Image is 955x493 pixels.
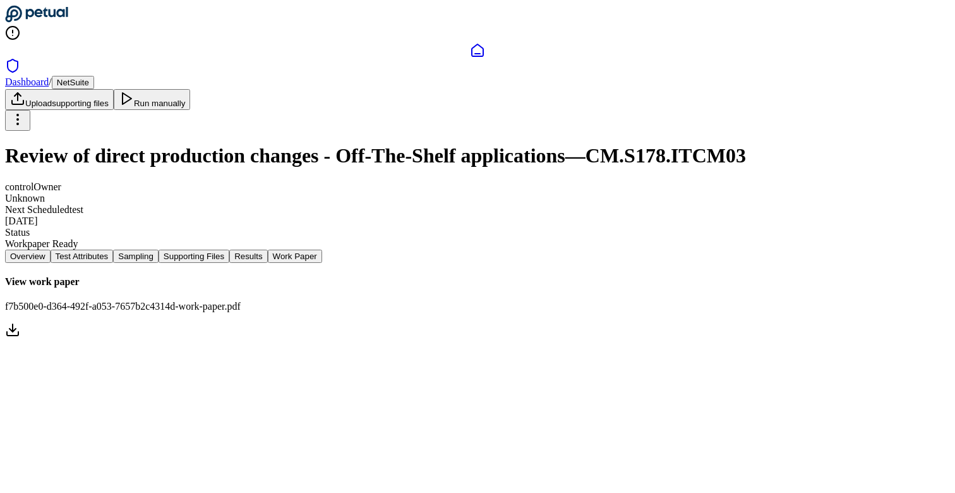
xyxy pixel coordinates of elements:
div: Download f7b500e0-d364-492f-a053-7657b2c4314d-work-paper.pdf [5,322,950,340]
div: [DATE] [5,216,950,227]
button: Test Attributes [51,250,114,263]
div: Next Scheduled test [5,204,950,216]
h1: Review of direct production changes - Off-The-Shelf applications — CM.S178.ITCM03 [5,144,950,167]
button: Overview [5,250,51,263]
p: f7b500e0-d364-492f-a053-7657b2c4314d-work-paper.pdf [5,301,950,312]
div: Status [5,227,950,238]
button: Uploadsupporting files [5,89,114,110]
a: Dashboard [5,43,950,58]
button: Supporting Files [159,250,229,263]
div: Workpaper Ready [5,238,950,250]
h4: View work paper [5,276,950,288]
span: Unknown [5,193,45,204]
nav: Tabs [5,250,950,263]
a: Dashboard [5,76,49,87]
button: Work Paper [268,250,322,263]
div: / [5,76,950,89]
a: SOC [5,58,950,76]
button: NetSuite [52,76,94,89]
button: Results [229,250,267,263]
button: Run manually [114,89,191,110]
button: Sampling [113,250,159,263]
div: control Owner [5,181,950,193]
a: Go to Dashboard [5,14,68,25]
